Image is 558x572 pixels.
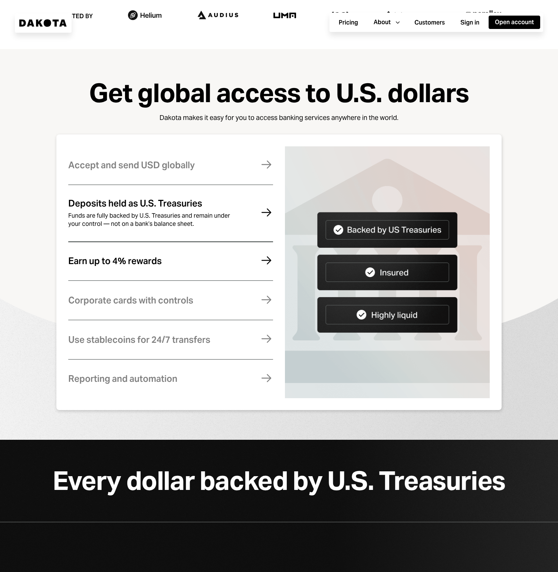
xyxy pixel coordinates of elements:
[408,16,451,29] button: Customers
[68,256,162,266] div: Earn up to 4% rewards
[53,467,505,495] div: Every dollar backed by U.S. Treasuries
[454,16,486,29] button: Sign in
[160,113,398,123] div: Dakota makes it easy for you to access banking services anywhere in the world.
[332,16,364,29] button: Pricing
[89,79,469,107] div: Get global access to U.S. dollars
[273,13,296,18] img: logo
[68,199,202,208] div: Deposits held as U.S. Treasuries
[374,18,391,26] div: About
[68,160,195,170] div: Accept and send USD globally
[454,15,486,30] a: Sign in
[56,6,93,26] div: Trusted by
[68,212,232,228] div: Funds are fully backed by U.S. Treasuries and remain under your control — not on a bank’s balance...
[408,15,451,30] a: Customers
[384,11,427,19] img: logo
[198,10,238,20] img: logo
[68,374,177,384] div: Reporting and automation
[332,15,364,30] a: Pricing
[367,16,405,29] button: About
[489,16,540,29] button: Open account
[68,335,210,345] div: Use stablecoins for 24/7 transfers
[331,12,349,19] img: logo
[128,10,163,20] img: logo
[463,10,502,20] img: logo
[68,296,193,305] div: Corporate cards with controls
